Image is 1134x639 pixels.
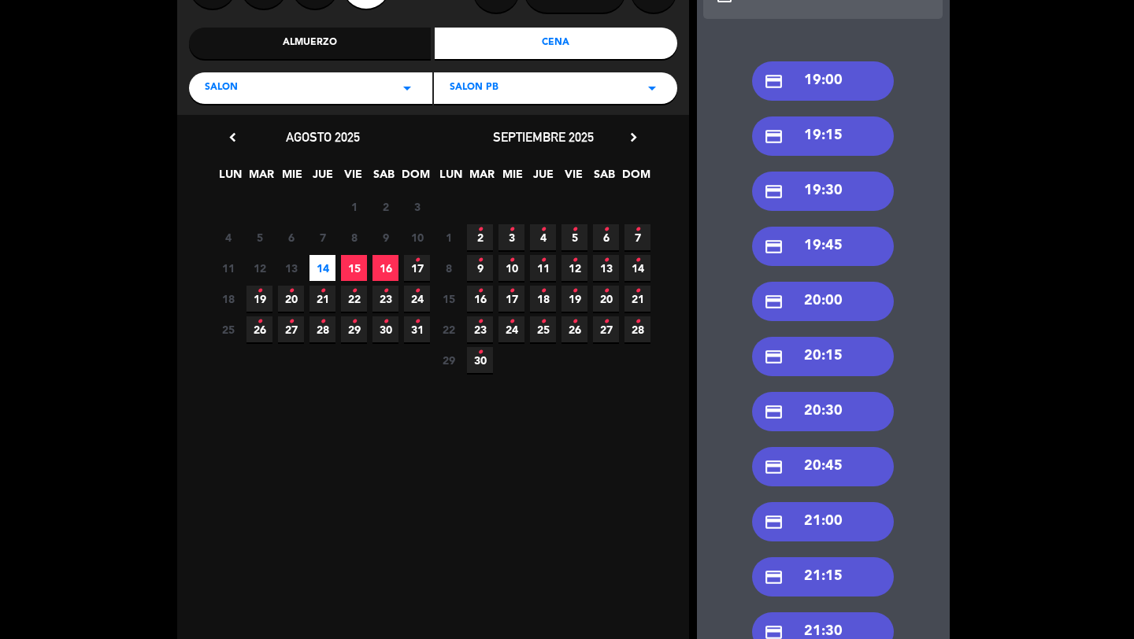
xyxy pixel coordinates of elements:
span: 2 [467,224,493,250]
i: • [414,279,420,304]
span: 17 [404,255,430,281]
i: • [383,309,388,334]
span: 21 [309,286,335,312]
span: 4 [530,224,556,250]
span: 14 [624,255,650,281]
span: 20 [593,286,619,312]
span: 28 [309,316,335,342]
span: 24 [404,286,430,312]
span: 13 [593,255,619,281]
span: 12 [561,255,587,281]
span: 30 [467,347,493,373]
span: MAR [248,165,274,191]
i: arrow_drop_down [398,79,417,98]
span: DOM [622,165,648,191]
span: septiembre 2025 [493,129,594,145]
i: • [351,309,357,334]
i: • [477,248,483,273]
span: 11 [215,255,241,281]
span: MIE [499,165,525,191]
span: 22 [341,286,367,312]
span: 6 [278,224,304,250]
span: 24 [498,316,524,342]
span: 5 [561,224,587,250]
span: 23 [467,316,493,342]
span: SAB [591,165,617,191]
span: 18 [530,286,556,312]
i: • [477,309,483,334]
i: • [477,340,483,365]
span: 1 [341,194,367,220]
div: 19:00 [752,61,894,101]
span: 19 [246,286,272,312]
span: 8 [435,255,461,281]
span: 23 [372,286,398,312]
span: 6 [593,224,619,250]
i: credit_card [764,127,784,146]
span: DOM [402,165,428,191]
span: 7 [624,224,650,250]
span: LUN [217,165,243,191]
span: JUE [530,165,556,191]
span: 18 [215,286,241,312]
div: 21:00 [752,502,894,541]
i: • [572,248,577,273]
span: 4 [215,224,241,250]
i: • [351,279,357,304]
i: credit_card [764,457,784,477]
div: 19:15 [752,116,894,156]
i: chevron_left [224,129,241,146]
span: 17 [498,286,524,312]
span: 25 [215,316,241,342]
i: • [540,279,546,304]
span: SALON PB [450,80,498,96]
i: credit_card [764,512,784,532]
i: • [603,279,609,304]
span: 16 [372,255,398,281]
span: 1 [435,224,461,250]
span: 27 [278,316,304,342]
span: 25 [530,316,556,342]
i: arrow_drop_down [643,79,661,98]
i: • [572,309,577,334]
span: 2 [372,194,398,220]
span: 29 [435,347,461,373]
span: SALON [205,80,238,96]
i: • [540,217,546,242]
span: 13 [278,255,304,281]
span: 9 [372,224,398,250]
span: 8 [341,224,367,250]
i: • [257,309,262,334]
span: 26 [561,316,587,342]
span: 15 [341,255,367,281]
div: 19:45 [752,227,894,266]
i: • [257,279,262,304]
i: • [383,279,388,304]
div: 20:00 [752,282,894,321]
i: • [509,279,514,304]
span: 10 [404,224,430,250]
span: 22 [435,316,461,342]
span: 12 [246,255,272,281]
span: JUE [309,165,335,191]
span: 15 [435,286,461,312]
span: 30 [372,316,398,342]
div: 20:45 [752,447,894,486]
i: • [572,217,577,242]
i: chevron_right [625,129,642,146]
span: 19 [561,286,587,312]
i: credit_card [764,237,784,257]
i: • [414,248,420,273]
i: • [320,309,325,334]
span: 9 [467,255,493,281]
i: credit_card [764,292,784,312]
i: • [288,309,294,334]
i: credit_card [764,72,784,91]
span: 29 [341,316,367,342]
span: 27 [593,316,619,342]
div: Almuerzo [189,28,432,59]
span: MIE [279,165,305,191]
i: • [509,309,514,334]
i: • [635,248,640,273]
span: 20 [278,286,304,312]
